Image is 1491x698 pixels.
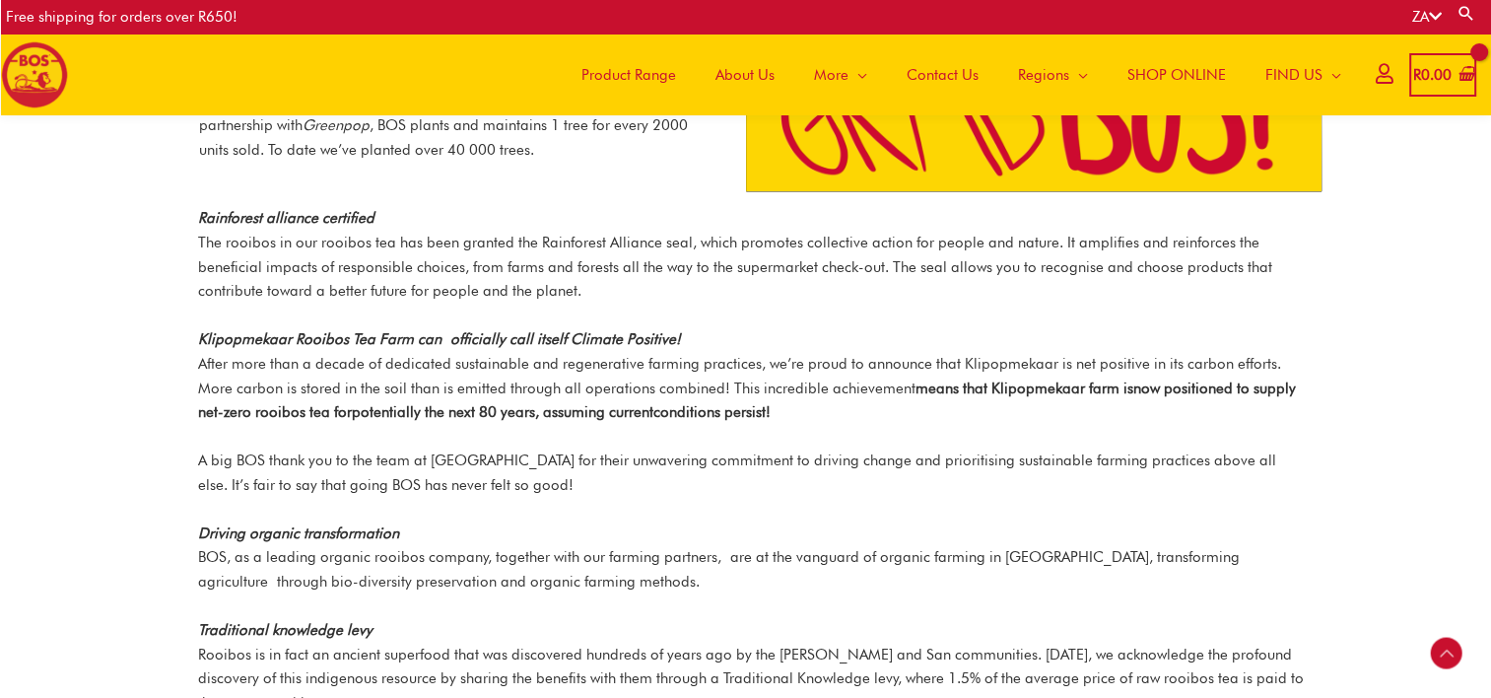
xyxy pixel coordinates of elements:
[915,380,1133,397] b: means that Klipopmekaar farm is
[1108,34,1246,115] a: SHOP ONLINE
[198,621,373,639] strong: Traditional knowledge levy
[1413,66,1421,84] span: R
[653,403,771,421] b: conditions persist!
[198,206,1304,304] p: The rooibos in our rooibos tea has been granted the Rainforest Alliance seal, which promotes coll...
[794,34,887,115] a: More
[715,45,775,105] span: About Us
[198,330,681,348] em: Klipopmekaar Rooibos Tea Farm can officially call itself Climate Positive!
[887,34,998,115] a: Contact Us
[352,403,653,421] b: potentially the next 80 years, assuming current
[547,34,1361,115] nav: Site Navigation
[998,34,1108,115] a: Regions
[562,34,696,115] a: Product Range
[198,327,1304,425] p: After more than a decade of dedicated sustainable and regenerative farming practices, we’re proud...
[198,522,1304,594] p: BOS, as a leading organic rooibos company, together with our farming partners, are at the vanguar...
[1265,45,1322,105] span: FIND US
[814,45,848,105] span: More
[198,524,399,542] strong: Driving organic transformation
[198,449,1304,498] p: A big BOS thank you to the team at [GEOGRAPHIC_DATA] for their unwavering commitment to driving c...
[696,34,794,115] a: About Us
[198,209,374,227] strong: Rainforest alliance certified
[1409,53,1476,98] a: View Shopping Cart, empty
[1018,45,1069,105] span: Regions
[1412,8,1442,26] a: ZA
[581,45,676,105] span: Product Range
[1,41,68,108] img: BOS logo finals-200px
[907,45,979,105] span: Contact Us
[303,116,370,134] em: Greenpop
[1457,4,1476,23] a: Search button
[198,380,1296,422] b: now positioned to supply net-zero rooibos tea for
[1127,45,1226,105] span: SHOP ONLINE
[1413,66,1452,84] bdi: 0.00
